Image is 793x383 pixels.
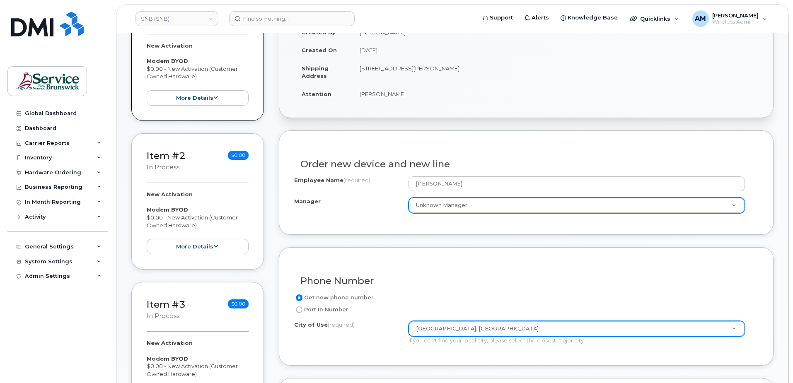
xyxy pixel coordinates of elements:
[416,202,467,208] span: Unknown Manager
[294,176,370,184] label: Employee Name
[147,299,186,310] a: Item #3
[352,85,758,103] td: [PERSON_NAME]
[568,14,618,22] span: Knowledge Base
[352,41,758,59] td: [DATE]
[302,65,329,79] strong: Shipping Address
[343,177,370,183] span: (required)
[147,206,188,213] strong: Modem BYOD
[695,14,706,24] span: AM
[294,198,321,205] label: Manager
[147,150,186,161] a: Item #2
[411,325,539,332] span: [GEOGRAPHIC_DATA], [GEOGRAPHIC_DATA]
[300,159,752,169] h3: Order new device and new line
[296,306,302,313] input: Port In Number
[712,12,759,19] span: [PERSON_NAME]
[294,293,374,303] label: Get new phone number
[477,10,519,26] a: Support
[147,164,179,171] small: in process
[147,190,249,254] div: $0.00 - New Activation (Customer Owned Hardware)
[294,321,355,329] label: City of Use
[228,151,249,160] span: $0.00
[135,11,218,26] a: SNB (SNB)
[555,10,624,26] a: Knowledge Base
[296,294,302,301] input: Get new phone number
[409,176,745,191] input: Please fill out this field
[147,90,249,106] button: more details
[147,191,193,198] strong: New Activation
[228,299,249,308] span: $0.00
[687,10,773,27] div: Andrew Morris
[147,58,188,64] strong: Modem BYOD
[300,276,752,286] h3: Phone Number
[640,15,670,22] span: Quicklinks
[519,10,555,26] a: Alerts
[409,321,745,336] a: [GEOGRAPHIC_DATA], [GEOGRAPHIC_DATA]
[147,355,188,362] strong: Modem BYOD
[294,305,348,315] label: Port In Number
[409,337,745,344] div: If you can't find your local city, please select the closest major city
[302,91,331,97] strong: Attention
[532,14,549,22] span: Alerts
[302,29,336,36] strong: Created By
[712,19,759,25] span: Wireless Admin
[229,11,355,26] input: Find something...
[624,10,685,27] div: Quicklinks
[352,59,758,85] td: [STREET_ADDRESS][PERSON_NAME]
[147,42,249,106] div: $0.00 - New Activation (Customer Owned Hardware)
[490,14,513,22] span: Support
[409,198,745,213] a: Unknown Manager
[328,321,355,328] span: (required)
[147,340,193,346] strong: New Activation
[302,47,337,53] strong: Created On
[147,312,179,320] small: in process
[147,42,193,49] strong: New Activation
[147,239,249,254] button: more details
